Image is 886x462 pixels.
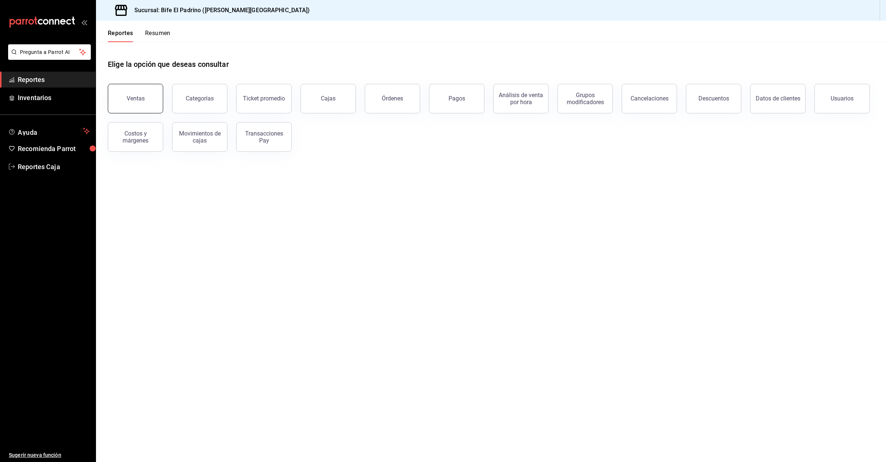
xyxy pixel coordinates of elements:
span: Sugerir nueva función [9,451,90,459]
button: Cancelaciones [622,84,677,113]
div: Categorías [186,95,214,102]
div: Grupos modificadores [562,92,608,106]
button: Pregunta a Parrot AI [8,44,91,60]
button: Grupos modificadores [557,84,613,113]
div: Datos de clientes [756,95,800,102]
a: Pregunta a Parrot AI [5,54,91,61]
div: Usuarios [831,95,854,102]
div: Descuentos [698,95,729,102]
div: navigation tabs [108,30,171,42]
div: Órdenes [382,95,403,102]
div: Transacciones Pay [241,130,287,144]
button: Ventas [108,84,163,113]
h1: Elige la opción que deseas consultar [108,59,229,70]
button: Resumen [145,30,171,42]
div: Cancelaciones [631,95,669,102]
h3: Sucursal: Bife El Padrino ([PERSON_NAME][GEOGRAPHIC_DATA]) [128,6,310,15]
span: Ayuda [18,127,80,136]
button: Categorías [172,84,227,113]
div: Ticket promedio [243,95,285,102]
button: Ticket promedio [236,84,292,113]
button: Transacciones Pay [236,122,292,152]
span: Reportes [18,75,90,85]
div: Movimientos de cajas [177,130,223,144]
span: Inventarios [18,93,90,103]
div: Ventas [127,95,145,102]
div: Costos y márgenes [113,130,158,144]
span: Pregunta a Parrot AI [20,48,79,56]
button: Reportes [108,30,133,42]
div: Cajas [321,95,336,102]
button: Descuentos [686,84,741,113]
button: Movimientos de cajas [172,122,227,152]
span: Reportes Caja [18,162,90,172]
div: Análisis de venta por hora [498,92,544,106]
div: Pagos [449,95,465,102]
button: Análisis de venta por hora [493,84,549,113]
button: Cajas [301,84,356,113]
button: Órdenes [365,84,420,113]
button: Pagos [429,84,484,113]
button: Costos y márgenes [108,122,163,152]
button: open_drawer_menu [81,19,87,25]
button: Usuarios [814,84,870,113]
button: Datos de clientes [750,84,806,113]
span: Recomienda Parrot [18,144,90,154]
